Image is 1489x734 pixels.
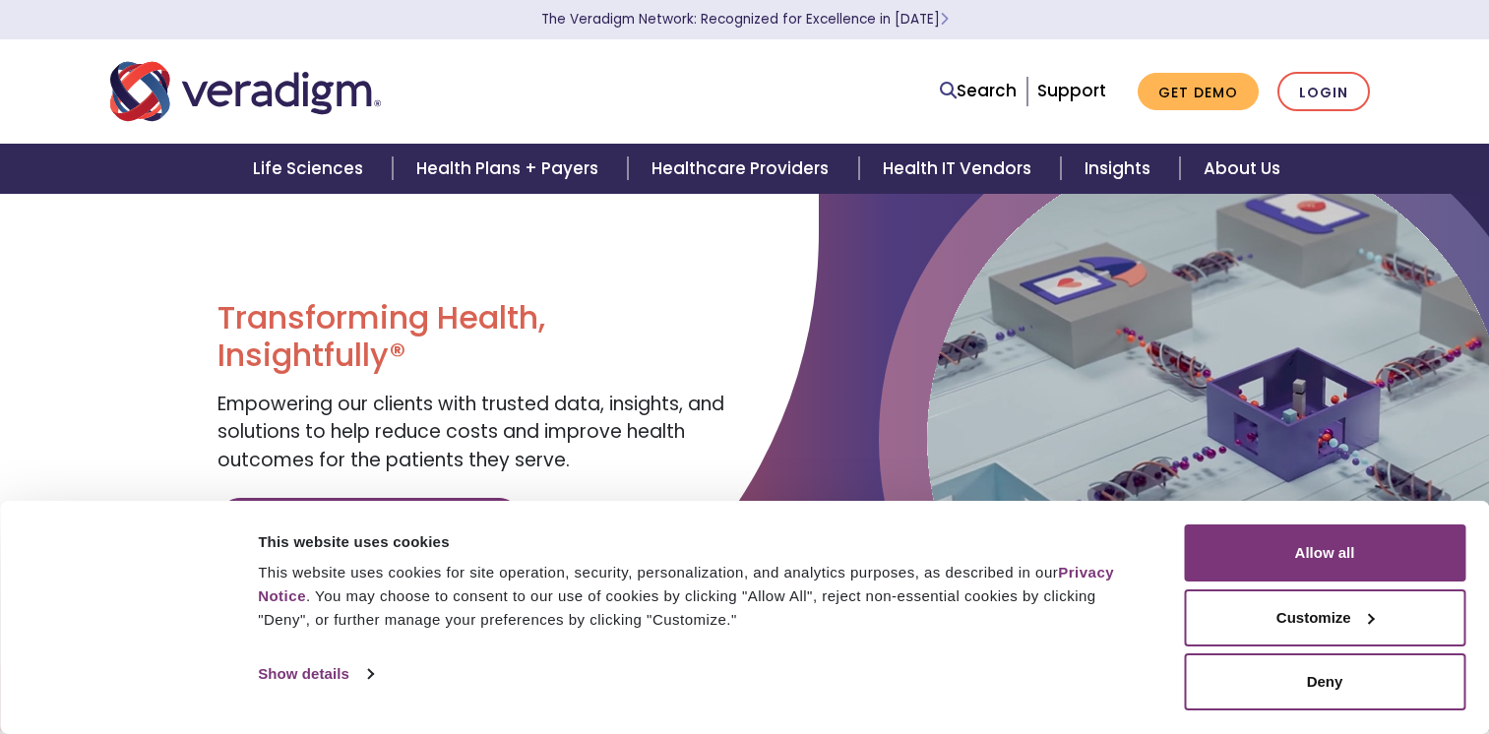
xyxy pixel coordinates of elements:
[258,561,1140,632] div: This website uses cookies for site operation, security, personalization, and analytics purposes, ...
[1037,79,1106,102] a: Support
[1184,589,1465,646] button: Customize
[940,78,1017,104] a: Search
[1184,524,1465,581] button: Allow all
[1061,144,1180,194] a: Insights
[1184,653,1465,710] button: Deny
[1138,73,1259,111] a: Get Demo
[940,10,949,29] span: Learn More
[258,659,372,689] a: Show details
[258,530,1140,554] div: This website uses cookies
[110,59,381,124] img: Veradigm logo
[1277,72,1370,112] a: Login
[859,144,1061,194] a: Health IT Vendors
[217,391,724,473] span: Empowering our clients with trusted data, insights, and solutions to help reduce costs and improv...
[628,144,858,194] a: Healthcare Providers
[541,10,949,29] a: The Veradigm Network: Recognized for Excellence in [DATE]Learn More
[393,144,628,194] a: Health Plans + Payers
[1180,144,1304,194] a: About Us
[217,299,729,375] h1: Transforming Health, Insightfully®
[229,144,393,194] a: Life Sciences
[217,498,522,543] a: Discover Veradigm's Value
